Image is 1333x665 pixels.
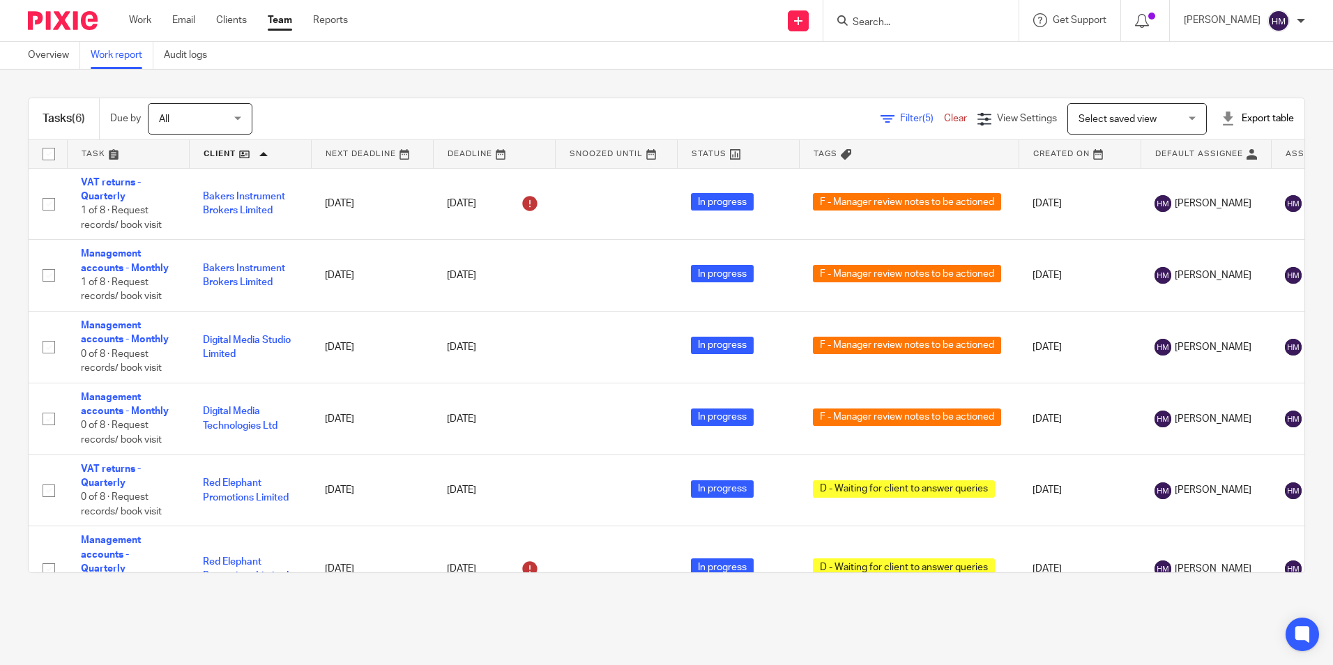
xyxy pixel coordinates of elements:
a: Digital Media Studio Limited [203,335,291,359]
span: [PERSON_NAME] [1175,483,1251,497]
span: In progress [691,193,754,211]
a: VAT returns - Quarterly [81,464,141,488]
a: Overview [28,42,80,69]
td: [DATE] [1019,312,1141,383]
span: In progress [691,558,754,576]
a: Management accounts - Quarterly [81,535,141,574]
a: Management accounts - Monthly [81,249,169,273]
img: svg%3E [1155,195,1171,212]
span: D - Waiting for client to answer queries [813,480,995,498]
span: (5) [922,114,934,123]
span: Tags [814,150,837,158]
td: [DATE] [1019,168,1141,240]
a: Audit logs [164,42,218,69]
a: Bakers Instrument Brokers Limited [203,192,285,215]
span: 1 of 8 · Request records/ book visit [81,206,162,230]
img: svg%3E [1285,411,1302,427]
span: [PERSON_NAME] [1175,340,1251,354]
span: In progress [691,480,754,498]
td: [DATE] [311,168,433,240]
span: [PERSON_NAME] [1175,562,1251,576]
div: [DATE] [447,268,541,282]
td: [DATE] [1019,240,1141,312]
td: [DATE] [311,454,433,526]
a: Red Elephant Promotions Limited [203,478,289,502]
img: svg%3E [1155,267,1171,284]
a: Clear [944,114,967,123]
span: 0 of 8 · Request records/ book visit [81,349,162,374]
div: [DATE] [447,558,541,580]
span: F - Manager review notes to be actioned [813,265,1001,282]
img: Pixie [28,11,98,30]
input: Search [851,17,977,29]
img: svg%3E [1155,339,1171,356]
td: [DATE] [311,240,433,312]
a: VAT returns - Quarterly [81,178,141,201]
div: [DATE] [447,412,541,426]
p: [PERSON_NAME] [1184,13,1260,27]
img: svg%3E [1155,482,1171,499]
h1: Tasks [43,112,85,126]
span: In progress [691,408,754,426]
td: [DATE] [311,383,433,454]
a: Management accounts - Monthly [81,321,169,344]
p: Due by [110,112,141,125]
span: (6) [72,113,85,124]
span: All [159,114,169,124]
td: [DATE] [1019,383,1141,454]
span: [PERSON_NAME] [1175,412,1251,426]
a: Digital Media Technologies Ltd [203,406,277,430]
td: [DATE] [311,312,433,383]
div: [DATE] [447,340,541,354]
span: [PERSON_NAME] [1175,268,1251,282]
span: 1 of 8 · Request records/ book visit [81,277,162,302]
span: Filter [900,114,944,123]
a: Team [268,13,292,27]
span: In progress [691,337,754,354]
a: Reports [313,13,348,27]
td: [DATE] [1019,454,1141,526]
a: Email [172,13,195,27]
div: [DATE] [447,483,541,497]
a: Management accounts - Monthly [81,392,169,416]
span: View Settings [997,114,1057,123]
div: Export table [1221,112,1294,125]
img: svg%3E [1285,267,1302,284]
a: Bakers Instrument Brokers Limited [203,263,285,287]
span: F - Manager review notes to be actioned [813,337,1001,354]
td: [DATE] [311,526,433,612]
span: [PERSON_NAME] [1175,197,1251,211]
div: [DATE] [447,192,541,215]
span: 0 of 8 · Request records/ book visit [81,421,162,445]
img: svg%3E [1285,560,1302,577]
span: In progress [691,265,754,282]
span: F - Manager review notes to be actioned [813,408,1001,426]
span: Get Support [1053,15,1106,25]
img: svg%3E [1285,482,1302,499]
td: [DATE] [1019,526,1141,612]
img: svg%3E [1155,560,1171,577]
img: svg%3E [1285,339,1302,356]
img: svg%3E [1267,10,1290,32]
span: 0 of 8 · Request records/ book visit [81,493,162,517]
span: F - Manager review notes to be actioned [813,193,1001,211]
img: svg%3E [1285,195,1302,212]
a: Red Elephant Promotions Limited [203,557,289,581]
img: svg%3E [1155,411,1171,427]
span: D - Waiting for client to answer queries [813,558,995,576]
span: Select saved view [1079,114,1157,124]
a: Work report [91,42,153,69]
a: Work [129,13,151,27]
a: Clients [216,13,247,27]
